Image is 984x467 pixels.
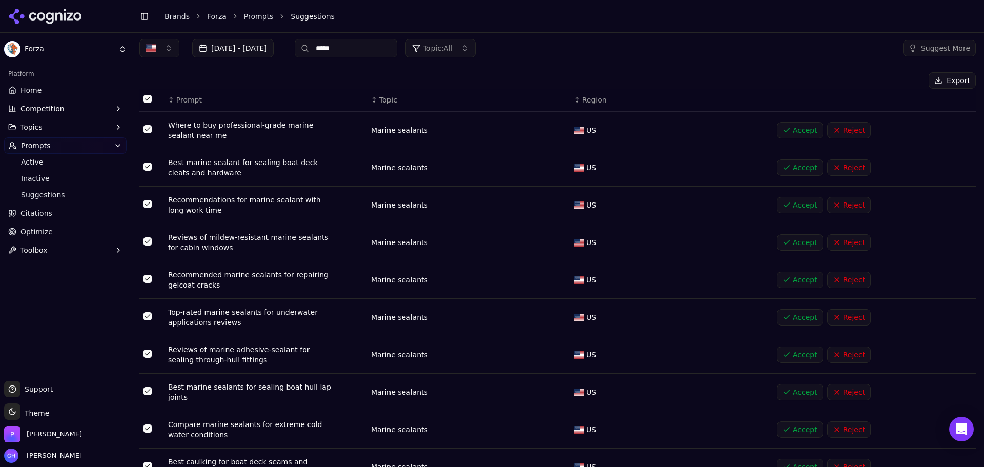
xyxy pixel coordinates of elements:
img: US flag [574,201,584,209]
div: Recommended marine sealants for repairing gelcoat cracks [168,270,332,290]
button: Prompts [4,137,127,154]
div: Marine sealants [371,387,566,397]
button: Toolbox [4,242,127,258]
span: US [586,163,596,173]
span: US [586,387,596,397]
span: Theme [20,409,49,417]
button: Open user button [4,449,82,463]
img: US flag [574,239,584,247]
button: Select row 6 [143,312,152,320]
button: Select all rows [143,95,152,103]
button: Accept [777,122,823,138]
div: Marine sealants [371,163,566,173]
div: Marine sealants [371,275,566,285]
div: Marine sealants [371,350,566,360]
span: [PERSON_NAME] [23,451,82,460]
div: ↕Prompt [168,95,363,105]
button: Reject [827,272,871,288]
a: Citations [4,205,127,221]
button: Select row 2 [143,163,152,171]
a: Optimize [4,224,127,240]
span: Topic [379,95,397,105]
a: Home [4,82,127,98]
button: Select row 7 [143,350,152,358]
div: Top-rated marine sealants for underwater applications reviews [168,307,332,328]
img: US flag [574,127,584,134]
img: United States [146,43,156,53]
button: Accept [777,309,823,326]
button: Select row 4 [143,237,152,246]
div: Open Intercom Messenger [949,417,974,441]
a: Active [17,155,114,169]
span: Topic: All [423,43,453,53]
div: Where to buy professional-grade marine sealant near me [168,120,332,140]
button: Reject [827,309,871,326]
div: Recommendations for marine sealant with long work time [168,195,332,215]
button: Export [929,72,976,89]
img: US flag [574,426,584,434]
span: Competition [20,104,65,114]
div: Reviews of mildew-resistant marine sealants for cabin windows [168,232,332,253]
img: US flag [574,351,584,359]
a: Prompts [244,11,274,22]
span: Forza [25,45,114,54]
button: Accept [777,384,823,400]
button: Reject [827,197,871,213]
span: US [586,312,596,322]
img: US flag [574,314,584,321]
span: US [586,350,596,360]
button: Accept [777,347,823,363]
div: Marine sealants [371,125,566,135]
button: Accept [777,421,823,438]
span: US [586,237,596,248]
div: Best marine sealant for sealing boat deck cleats and hardware [168,157,332,178]
span: Region [582,95,607,105]
button: Competition [4,100,127,117]
button: Select row 8 [143,387,152,395]
a: Suggestions [17,188,114,202]
button: Suggest More [903,40,976,56]
span: Prompt [176,95,202,105]
a: Brands [165,12,190,21]
span: US [586,125,596,135]
button: Select row 1 [143,125,152,133]
button: Reject [827,122,871,138]
span: Perrill [27,430,82,439]
div: ↕Region [574,95,769,105]
th: Prompt [164,89,367,112]
button: Accept [777,234,823,251]
span: Suggestions [21,190,110,200]
span: US [586,200,596,210]
span: Home [20,85,42,95]
div: Marine sealants [371,237,566,248]
button: Accept [777,197,823,213]
a: Forza [207,11,227,22]
div: Marine sealants [371,200,566,210]
div: ↕Topic [371,95,566,105]
span: Toolbox [20,245,48,255]
button: Reject [827,347,871,363]
a: Inactive [17,171,114,186]
span: US [586,424,596,435]
button: Accept [777,272,823,288]
button: Reject [827,159,871,176]
img: Forza [4,41,20,57]
img: US flag [574,164,584,172]
span: Active [21,157,110,167]
button: Accept [777,159,823,176]
div: Reviews of marine adhesive-sealant for sealing through-hull fittings [168,344,332,365]
span: Optimize [20,227,53,237]
span: Inactive [21,173,110,184]
th: Topic [367,89,570,112]
img: US flag [574,276,584,284]
img: Grace Hallen [4,449,18,463]
button: Reject [827,234,871,251]
img: US flag [574,389,584,396]
img: Perrill [4,426,20,442]
th: Region [570,89,773,112]
div: Marine sealants [371,424,566,435]
nav: breadcrumb [165,11,955,22]
span: US [586,275,596,285]
div: Marine sealants [371,312,566,322]
span: Suggestions [291,11,335,22]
